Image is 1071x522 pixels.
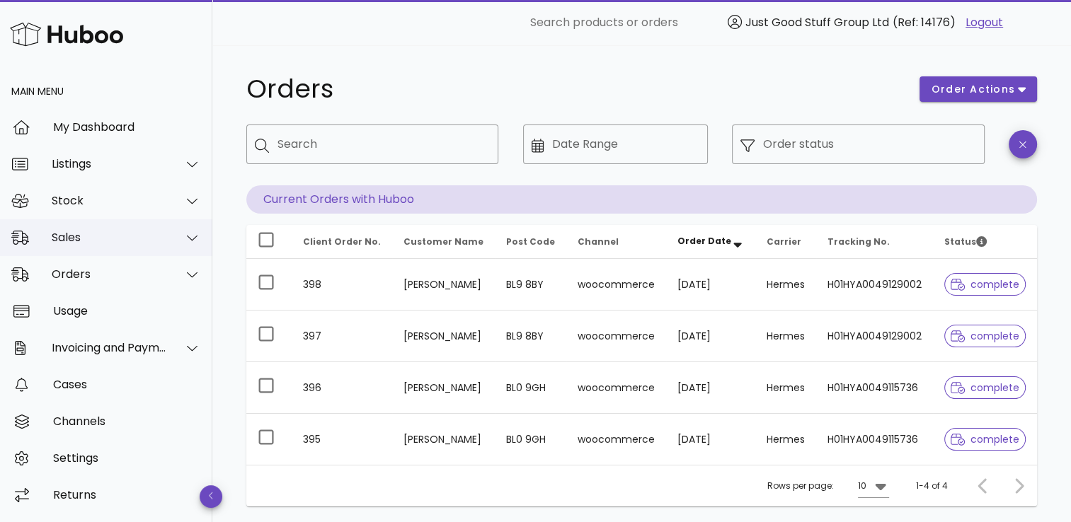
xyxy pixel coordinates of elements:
td: H01HYA0049115736 [816,414,933,465]
div: Returns [53,488,201,501]
td: [PERSON_NAME] [392,259,495,311]
th: Carrier [755,225,816,259]
td: BL9 8BY [495,259,566,311]
td: [PERSON_NAME] [392,414,495,465]
th: Tracking No. [816,225,933,259]
span: Client Order No. [303,236,381,248]
td: BL0 9GH [495,414,566,465]
td: BL9 8BY [495,311,566,362]
td: [DATE] [666,259,755,311]
div: 1-4 of 4 [916,480,948,492]
span: Just Good Stuff Group Ltd [745,14,889,30]
div: 10 [858,480,866,492]
td: H01HYA0049129002 [816,311,933,362]
span: (Ref: 14176) [893,14,956,30]
div: Channels [53,414,201,428]
th: Client Order No. [292,225,392,259]
td: [DATE] [666,414,755,465]
th: Status [933,225,1037,259]
span: Order Date [677,235,731,247]
td: [PERSON_NAME] [392,311,495,362]
span: Carrier [767,236,801,248]
div: Rows per page: [767,465,889,506]
p: Current Orders with Huboo [246,185,1037,214]
span: Tracking No. [827,236,890,248]
span: complete [951,383,1019,393]
span: complete [951,279,1019,289]
td: 398 [292,259,392,311]
a: Logout [966,14,1003,31]
td: 395 [292,414,392,465]
td: woocommerce [566,311,666,362]
div: My Dashboard [53,120,201,134]
div: Stock [52,194,167,207]
td: woocommerce [566,362,666,414]
div: Listings [52,157,167,170]
td: woocommerce [566,259,666,311]
span: order actions [931,82,1016,97]
td: Hermes [755,311,816,362]
div: Usage [53,304,201,318]
td: [DATE] [666,362,755,414]
h1: Orders [246,76,903,102]
span: Status [944,236,987,248]
th: Customer Name [392,225,495,259]
td: Hermes [755,259,816,311]
span: complete [951,331,1019,341]
th: Post Code [495,225,566,259]
span: Post Code [506,236,555,248]
span: Channel [578,236,619,248]
td: H01HYA0049129002 [816,259,933,311]
span: Customer Name [403,236,483,248]
td: [PERSON_NAME] [392,362,495,414]
td: woocommerce [566,414,666,465]
img: Huboo Logo [10,19,123,50]
button: order actions [920,76,1037,102]
td: Hermes [755,362,816,414]
span: complete [951,434,1019,444]
div: Cases [53,378,201,391]
div: Settings [53,451,201,465]
div: 10Rows per page: [858,475,889,497]
th: Channel [566,225,666,259]
div: Orders [52,267,167,281]
td: H01HYA0049115736 [816,362,933,414]
th: Order Date: Sorted descending. Activate to remove sorting. [666,225,755,259]
div: Sales [52,231,167,244]
td: 397 [292,311,392,362]
td: 396 [292,362,392,414]
td: Hermes [755,414,816,465]
td: [DATE] [666,311,755,362]
div: Invoicing and Payments [52,341,167,354]
td: BL0 9GH [495,362,566,414]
